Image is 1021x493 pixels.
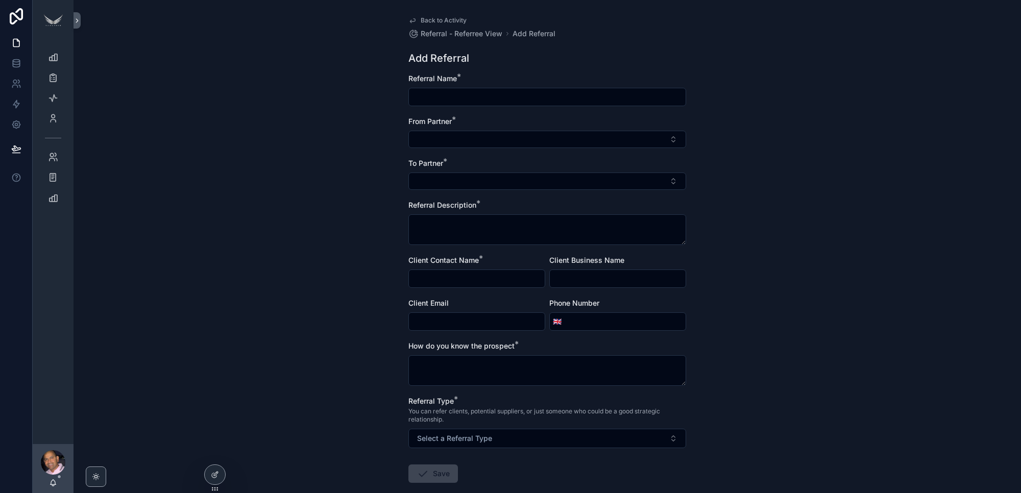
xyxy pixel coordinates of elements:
button: Select Button [550,312,565,331]
a: Add Referral [513,29,555,39]
button: Select Button [408,172,686,190]
span: Referral Type [408,397,454,405]
span: From Partner [408,117,452,126]
span: Client Email [408,299,449,307]
span: Back to Activity [421,16,467,24]
span: You can refer clients, potential suppliers, or just someone who could be a good strategic relatio... [408,407,686,424]
span: Select a Referral Type [417,433,492,443]
span: Client Business Name [549,256,624,264]
span: Client Contact Name [408,256,479,264]
img: App logo [41,12,65,29]
span: How do you know the prospect [408,341,515,350]
button: Select Button [408,429,686,448]
span: Phone Number [549,299,599,307]
span: Referral - Referree View [421,29,502,39]
a: Referral - Referree View [408,29,502,39]
div: scrollable content [33,41,74,220]
a: Back to Activity [408,16,467,24]
span: To Partner [408,159,443,167]
span: 🇬🇧 [553,316,562,327]
button: Select Button [408,131,686,148]
h1: Add Referral [408,51,469,65]
span: Referral Description [408,201,476,209]
span: Referral Name [408,74,457,83]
